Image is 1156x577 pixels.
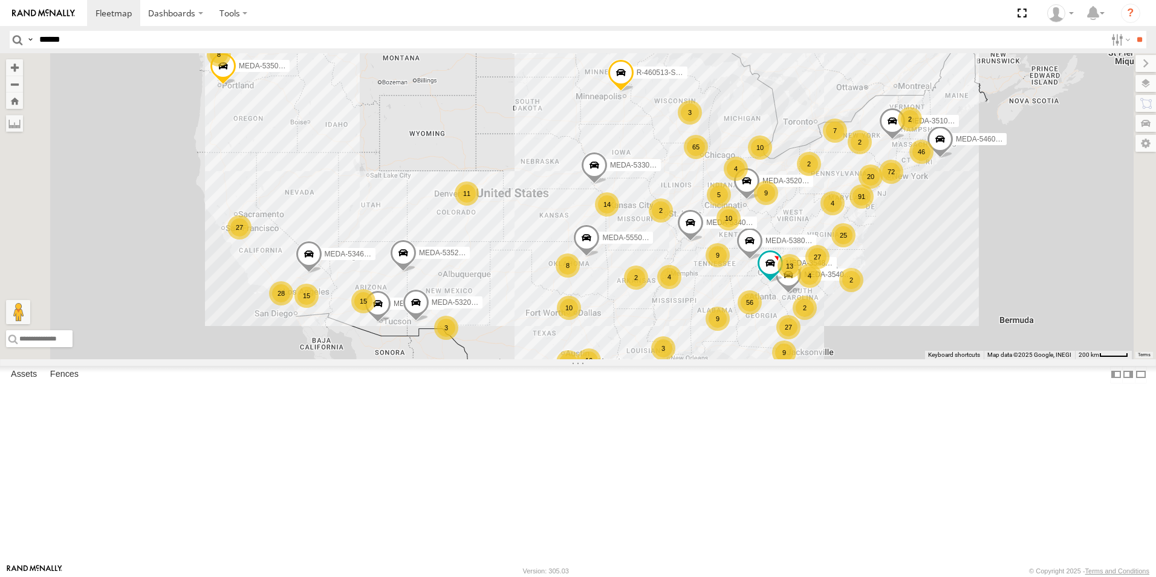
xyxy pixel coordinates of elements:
div: 13 [778,254,802,278]
span: 200 km [1079,351,1099,358]
button: Zoom in [6,59,23,76]
div: Jose Cortez [1043,4,1078,22]
label: Fences [44,366,85,383]
div: 20 [859,165,883,189]
div: 4 [556,350,580,374]
div: 8 [556,253,580,278]
span: MEDA-555001-Roll [602,233,664,242]
div: 15 [351,289,375,313]
div: 8 [207,42,231,67]
div: 9 [754,181,778,205]
div: 9 [706,307,730,331]
div: 91 [849,184,874,209]
label: Dock Summary Table to the Left [1110,366,1122,383]
label: Assets [5,366,43,383]
div: Version: 305.03 [523,567,569,575]
div: 3 [651,336,675,360]
div: 15 [294,284,319,308]
span: MEDA-546001-Roll [956,135,1018,143]
div: 4 [797,264,822,288]
div: 3 [678,100,702,125]
a: Visit our Website [7,565,62,577]
span: MEDA-533004-Roll [610,161,672,169]
label: Search Filter Options [1106,31,1132,48]
span: MEDA-354001- Roll [804,270,869,279]
div: 9 [706,243,730,267]
button: Keyboard shortcuts [928,351,980,359]
a: Terms and Conditions [1085,567,1149,575]
i: ? [1121,4,1140,23]
label: Map Settings [1135,135,1156,152]
div: 7 [823,119,847,143]
div: 4 [724,157,748,181]
div: © Copyright 2025 - [1029,567,1149,575]
button: Zoom out [6,76,23,93]
button: Drag Pegman onto the map to open Street View [6,300,30,324]
label: Search Query [25,31,35,48]
div: 3 [434,316,458,340]
div: 9 [772,341,796,365]
div: 11 [455,181,479,206]
div: 56 [738,290,762,315]
span: MEDA-534603-Roll [325,250,387,258]
span: MEDA-535014-Roll [239,62,301,70]
div: 4 [820,191,845,215]
span: MEDA-351006-Roll [908,117,970,125]
label: Measure [6,115,23,132]
label: Hide Summary Table [1135,366,1147,383]
div: 2 [797,152,821,176]
label: Dock Summary Table to the Right [1122,366,1134,383]
div: 65 [684,135,708,159]
span: MEDA-532003-Roll [432,299,494,307]
div: 27 [805,245,830,269]
div: 2 [848,130,872,154]
div: 10 [716,206,741,230]
span: MEDA-538006-Swing [765,236,835,245]
img: rand-logo.svg [12,9,75,18]
div: 72 [879,160,903,184]
div: 10 [557,296,581,320]
a: Terms [1138,353,1151,357]
button: Zoom Home [6,93,23,109]
div: 2 [624,266,648,290]
button: Map Scale: 200 km per 44 pixels [1075,351,1132,359]
div: 10 [748,135,772,160]
div: 28 [269,281,293,305]
div: 4 [657,265,681,289]
span: R-460513-Swing [637,68,690,77]
div: 2 [793,296,817,320]
span: Map data ©2025 Google, INEGI [987,351,1071,358]
div: 2 [649,198,673,223]
div: 5 [707,183,731,207]
span: MEDA-352004-Roll [762,177,825,186]
div: 14 [595,192,619,217]
div: 16 [577,348,601,373]
span: MEDA-535013-Roll [394,300,456,308]
span: MEDA-535214-Roll [419,249,481,257]
div: 2 [839,268,863,292]
div: 2 [898,107,922,131]
div: 46 [909,140,934,164]
span: MEDA-534027-Roll [706,218,768,227]
div: 27 [227,215,252,240]
div: 25 [831,223,856,247]
div: 27 [776,315,800,339]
